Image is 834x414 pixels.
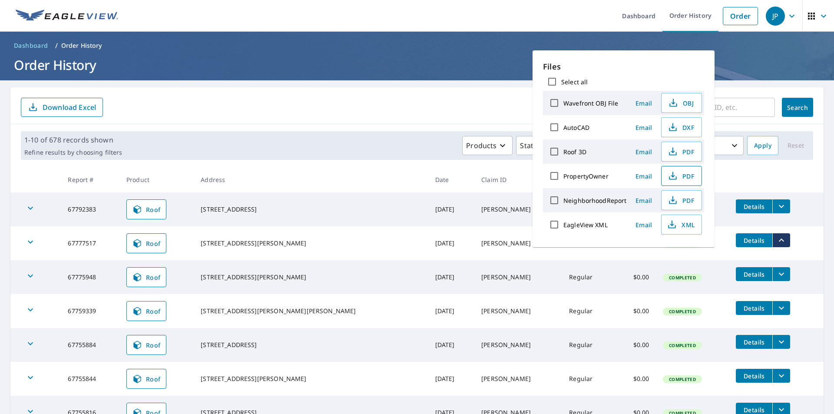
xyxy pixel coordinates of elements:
button: detailsBtn-67755844 [736,369,772,383]
button: XML [661,215,702,235]
td: Regular [562,362,615,396]
td: 67755844 [61,362,119,396]
button: Status [516,136,557,155]
a: Order [723,7,758,25]
a: Roof [126,233,166,253]
span: PDF [667,171,695,181]
label: Select all [561,78,588,86]
img: EV Logo [16,10,118,23]
a: Roof [126,199,166,219]
a: Roof [126,369,166,389]
span: Email [633,148,654,156]
a: Roof [126,267,166,287]
a: Roof [126,301,166,321]
button: filesDropdownBtn-67792383 [772,199,790,213]
button: Email [630,218,658,232]
span: Details [741,406,767,414]
td: Regular [562,260,615,294]
div: [STREET_ADDRESS][PERSON_NAME] [201,374,421,383]
span: Dashboard [14,41,48,50]
td: [DATE] [428,294,475,328]
span: PDF [667,146,695,157]
button: filesDropdownBtn-67755884 [772,335,790,349]
button: Products [462,136,513,155]
p: Products [466,140,496,151]
button: Download Excel [21,98,103,117]
button: filesDropdownBtn-67755844 [772,369,790,383]
nav: breadcrumb [10,39,824,53]
button: Email [630,194,658,207]
td: 67755884 [61,328,119,362]
button: OBJ [661,93,702,113]
span: Details [741,202,767,211]
button: Email [630,121,658,134]
button: detailsBtn-67759339 [736,301,772,315]
button: PDF [661,190,702,210]
th: Claim ID [474,167,562,192]
td: [PERSON_NAME] [474,362,562,396]
label: AutoCAD [563,123,589,132]
p: Status [520,140,541,151]
label: Roof 3D [563,148,586,156]
label: NeighborhoodReport [563,196,626,205]
button: DXF [661,117,702,137]
p: Download Excel [43,103,96,112]
span: DXF [667,122,695,132]
span: Roof [132,306,161,316]
button: detailsBtn-67755884 [736,335,772,349]
span: XML [667,219,695,230]
button: filesDropdownBtn-67777517 [772,233,790,247]
span: OBJ [667,98,695,108]
td: [PERSON_NAME] [474,260,562,294]
span: Email [633,196,654,205]
button: Apply [747,136,778,155]
span: Details [741,236,767,245]
span: Roof [132,238,161,248]
span: Email [633,221,654,229]
span: PDF [667,195,695,205]
li: / [55,40,58,51]
span: Roof [132,272,161,282]
p: Files [543,61,704,73]
span: Completed [664,342,701,348]
div: [STREET_ADDRESS] [201,205,421,214]
span: Email [633,172,654,180]
div: [STREET_ADDRESS] [201,341,421,349]
td: $0.00 [615,294,656,328]
span: Completed [664,376,701,382]
td: 67759339 [61,294,119,328]
button: filesDropdownBtn-67759339 [772,301,790,315]
span: Details [741,270,767,278]
td: [DATE] [428,260,475,294]
td: [DATE] [428,192,475,226]
span: Apply [754,140,771,151]
td: [DATE] [428,226,475,260]
td: Regular [562,294,615,328]
button: filesDropdownBtn-67775948 [772,267,790,281]
td: 67777517 [61,226,119,260]
p: 1-10 of 678 records shown [24,135,122,145]
td: [DATE] [428,362,475,396]
td: 67792383 [61,192,119,226]
div: [STREET_ADDRESS][PERSON_NAME] [201,273,421,282]
span: Details [741,372,767,380]
td: $0.00 [615,260,656,294]
button: detailsBtn-67775948 [736,267,772,281]
td: $0.00 [615,328,656,362]
span: Roof [132,374,161,384]
span: Roof [132,340,161,350]
th: Address [194,167,428,192]
a: Dashboard [10,39,52,53]
span: Search [789,103,806,112]
span: Roof [132,204,161,215]
div: JP [766,7,785,26]
a: Roof [126,335,166,355]
button: Email [630,96,658,110]
button: detailsBtn-67792383 [736,199,772,213]
span: Completed [664,308,701,315]
h1: Order History [10,56,824,74]
span: Email [633,99,654,107]
td: [PERSON_NAME] [474,328,562,362]
span: Details [741,338,767,346]
button: Search [782,98,813,117]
